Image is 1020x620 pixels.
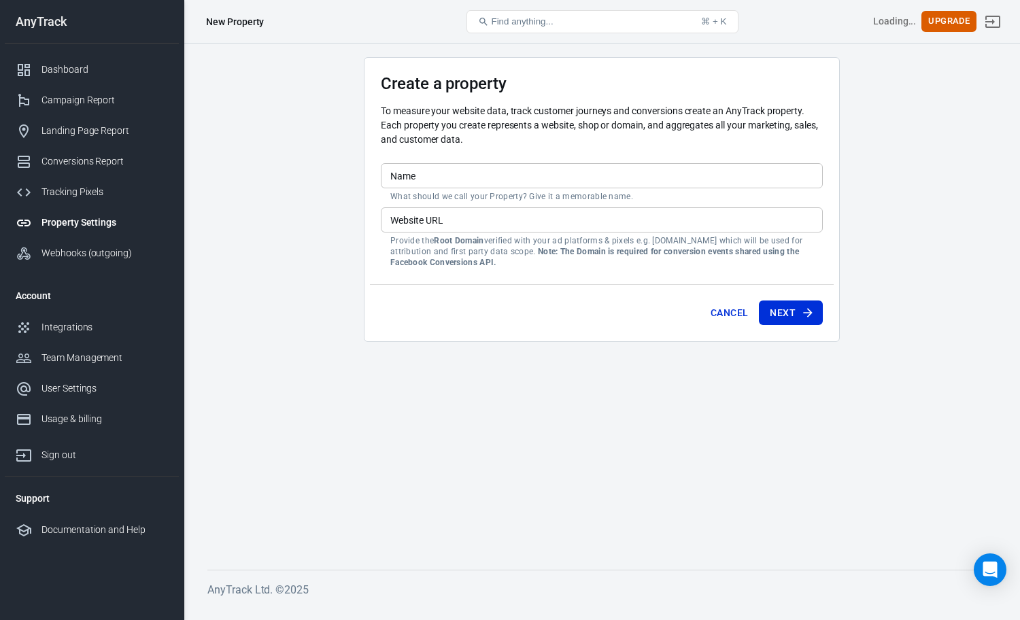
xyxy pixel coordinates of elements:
[873,14,917,29] div: Account id: <>
[5,85,179,116] a: Campaign Report
[705,300,753,326] button: Cancel
[381,104,823,147] p: To measure your website data, track customer journeys and conversions create an AnyTrack property...
[492,16,554,27] span: Find anything...
[5,238,179,269] a: Webhooks (outgoing)
[381,74,823,93] h3: Create a property
[701,16,726,27] div: ⌘ + K
[5,54,179,85] a: Dashboard
[41,523,168,537] div: Documentation and Help
[41,320,168,334] div: Integrations
[390,247,799,267] strong: Note: The Domain is required for conversion events shared using the Facebook Conversions API.
[41,93,168,107] div: Campaign Report
[41,381,168,396] div: User Settings
[5,177,179,207] a: Tracking Pixels
[390,235,813,268] p: Provide the verified with your ad platforms & pixels e.g. [DOMAIN_NAME] which will be used for at...
[381,163,823,188] input: Your Website Name
[5,434,179,470] a: Sign out
[5,16,179,28] div: AnyTrack
[5,404,179,434] a: Usage & billing
[41,63,168,77] div: Dashboard
[41,216,168,230] div: Property Settings
[41,154,168,169] div: Conversions Report
[41,351,168,365] div: Team Management
[466,10,738,33] button: Find anything...⌘ + K
[976,5,1009,38] a: Sign out
[41,124,168,138] div: Landing Page Report
[759,300,823,326] button: Next
[206,15,264,29] div: New Property
[381,207,823,232] input: example.com
[5,373,179,404] a: User Settings
[41,246,168,260] div: Webhooks (outgoing)
[41,412,168,426] div: Usage & billing
[921,11,976,32] button: Upgrade
[5,343,179,373] a: Team Management
[974,553,1006,586] div: Open Intercom Messenger
[434,236,483,245] strong: Root Domain
[5,116,179,146] a: Landing Page Report
[5,146,179,177] a: Conversions Report
[5,312,179,343] a: Integrations
[41,448,168,462] div: Sign out
[41,185,168,199] div: Tracking Pixels
[207,581,996,598] h6: AnyTrack Ltd. © 2025
[5,482,179,515] li: Support
[390,191,813,202] p: What should we call your Property? Give it a memorable name.
[5,279,179,312] li: Account
[5,207,179,238] a: Property Settings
